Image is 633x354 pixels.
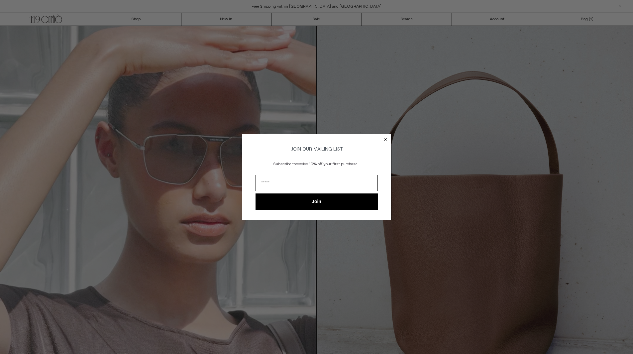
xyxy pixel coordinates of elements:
span: JOIN OUR MAILING LIST [290,146,343,152]
input: Email [256,175,378,191]
span: Subscribe to [273,162,296,167]
button: Close dialog [382,136,389,143]
span: receive 10% off your first purchase [296,162,358,167]
button: Join [256,193,378,210]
